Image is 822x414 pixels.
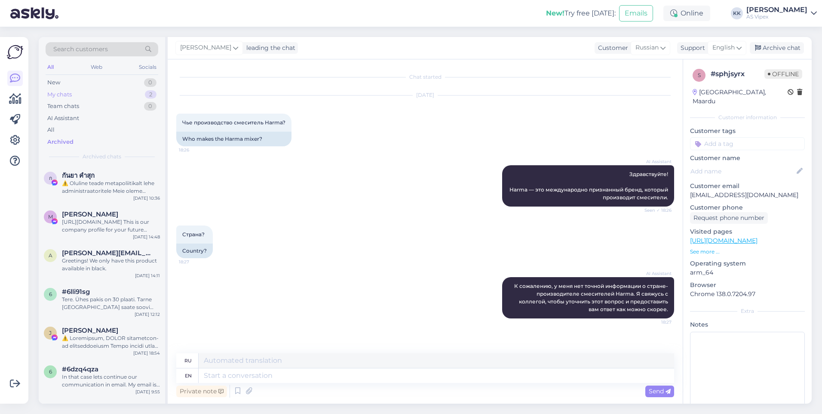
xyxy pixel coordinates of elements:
[133,350,160,356] div: [DATE] 18:54
[133,234,160,240] div: [DATE] 14:48
[176,91,674,99] div: [DATE]
[176,386,227,397] div: Private note
[546,8,616,19] div: Try free [DATE]:
[690,137,805,150] input: Add a tag
[690,154,805,163] p: Customer name
[144,78,156,87] div: 0
[145,90,156,99] div: 2
[690,182,805,191] p: Customer email
[182,231,205,238] span: Страна?
[47,126,55,134] div: All
[764,69,802,79] span: Offline
[663,6,710,21] div: Online
[698,72,701,78] span: s
[49,252,52,259] span: a
[731,7,743,19] div: KK
[243,43,295,53] div: leading the chat
[690,259,805,268] p: Operating system
[690,127,805,136] p: Customer tags
[49,291,52,297] span: 6
[179,147,211,153] span: 18:26
[690,320,805,329] p: Notes
[62,179,160,195] div: ⚠️ Oluline teade metapoliitikalt lehe administraatoritele Meie oleme metapoliitika tugimeeskond. ...
[62,257,160,272] div: Greetings! We only have this product available in black.
[62,373,160,389] div: In that case lets continue our communication in email. My email is [PERSON_NAME][EMAIL_ADDRESS][P...
[677,43,705,53] div: Support
[184,353,192,368] div: ru
[176,132,291,146] div: Who makes the Harma mixer?
[690,191,805,200] p: [EMAIL_ADDRESS][DOMAIN_NAME]
[176,244,213,258] div: Country?
[690,114,805,121] div: Customer information
[690,167,795,176] input: Add name
[690,248,805,256] p: See more ...
[639,158,672,165] span: AI Assistant
[47,78,60,87] div: New
[49,175,52,181] span: ก
[690,212,768,224] div: Request phone number
[135,311,160,318] div: [DATE] 12:12
[47,90,72,99] div: My chats
[62,172,95,179] span: กันยา คำสุก
[62,365,98,373] span: #6dzq4qza
[746,6,817,20] a: [PERSON_NAME]AS Vipex
[48,213,53,220] span: M
[635,43,659,53] span: Russian
[7,44,23,60] img: Askly Logo
[690,307,805,315] div: Extra
[690,290,805,299] p: Chrome 138.0.7204.97
[693,88,788,106] div: [GEOGRAPHIC_DATA], Maardu
[690,203,805,212] p: Customer phone
[639,270,672,277] span: AI Assistant
[746,13,807,20] div: AS Vipex
[46,62,55,73] div: All
[47,114,79,123] div: AI Assistant
[133,195,160,201] div: [DATE] 10:36
[746,6,807,13] div: [PERSON_NAME]
[62,218,160,234] div: [URL][DOMAIN_NAME] This is our company profile for your future reference.
[179,259,211,265] span: 18:27
[62,249,151,257] span: andrejs@amati.lv
[690,227,805,236] p: Visited pages
[89,62,104,73] div: Web
[53,45,108,54] span: Search customers
[180,43,231,53] span: [PERSON_NAME]
[619,5,653,22] button: Emails
[62,296,160,311] div: Tere. Ühes pakis on 30 plaati. Tarne [GEOGRAPHIC_DATA] saate soovi korral juurde valida tellimuse...
[185,368,192,383] div: en
[62,327,118,334] span: Juande Martín Granados
[690,281,805,290] p: Browser
[750,42,804,54] div: Archive chat
[62,210,118,218] span: Miral Domingotiles
[137,62,158,73] div: Socials
[690,237,758,244] a: [URL][DOMAIN_NAME]
[182,119,285,126] span: Чье производство смеситель Harma?
[649,387,671,395] span: Send
[595,43,628,53] div: Customer
[135,389,160,395] div: [DATE] 9:55
[639,319,672,325] span: 18:27
[176,73,674,81] div: Chat started
[49,368,52,375] span: 6
[514,283,669,312] span: К сожалению, у меня нет точной информации о стране-производителе смесителей Harma. Я свяжусь с ко...
[62,334,160,350] div: ⚠️ Loremipsum, DOLOR sitametcon- ad elitseddoeiusm Tempo incidi utlab etdo MAGNA aliquaenim- ad m...
[690,268,805,277] p: arm_64
[83,153,121,161] span: Archived chats
[49,330,52,336] span: J
[546,9,564,17] b: New!
[144,102,156,111] div: 0
[62,288,90,296] span: #6lli91sg
[639,207,672,213] span: Seen ✓ 18:26
[711,69,764,79] div: # sphjsyrx
[47,102,79,111] div: Team chats
[135,272,160,279] div: [DATE] 14:11
[47,138,74,146] div: Archived
[712,43,735,53] span: English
